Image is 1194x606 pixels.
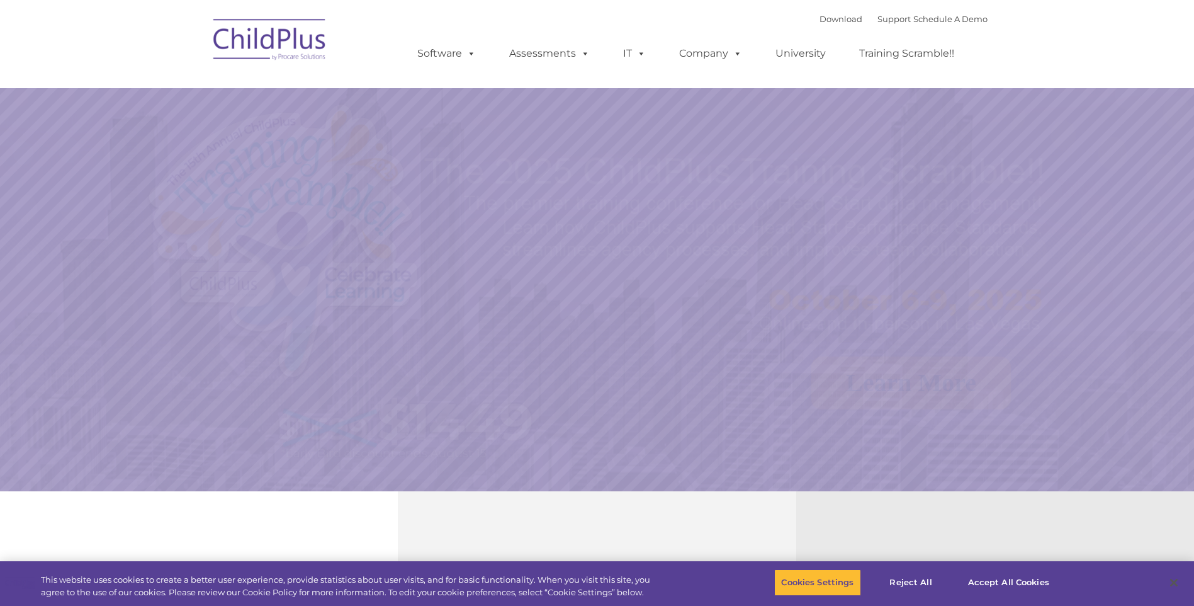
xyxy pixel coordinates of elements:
a: Training Scramble!! [847,41,967,66]
div: This website uses cookies to create a better user experience, provide statistics about user visit... [41,574,656,598]
a: Download [819,14,862,24]
a: IT [611,41,658,66]
button: Close [1160,569,1188,597]
a: Company [667,41,755,66]
a: University [763,41,838,66]
font: | [819,14,988,24]
a: Software [405,41,488,66]
button: Cookies Settings [774,569,860,596]
a: Assessments [497,41,602,66]
a: Learn More [811,357,1011,409]
button: Reject All [872,569,950,596]
a: Support [877,14,911,24]
a: Schedule A Demo [913,14,988,24]
img: ChildPlus by Procare Solutions [207,10,333,73]
button: Accept All Cookies [961,569,1056,596]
